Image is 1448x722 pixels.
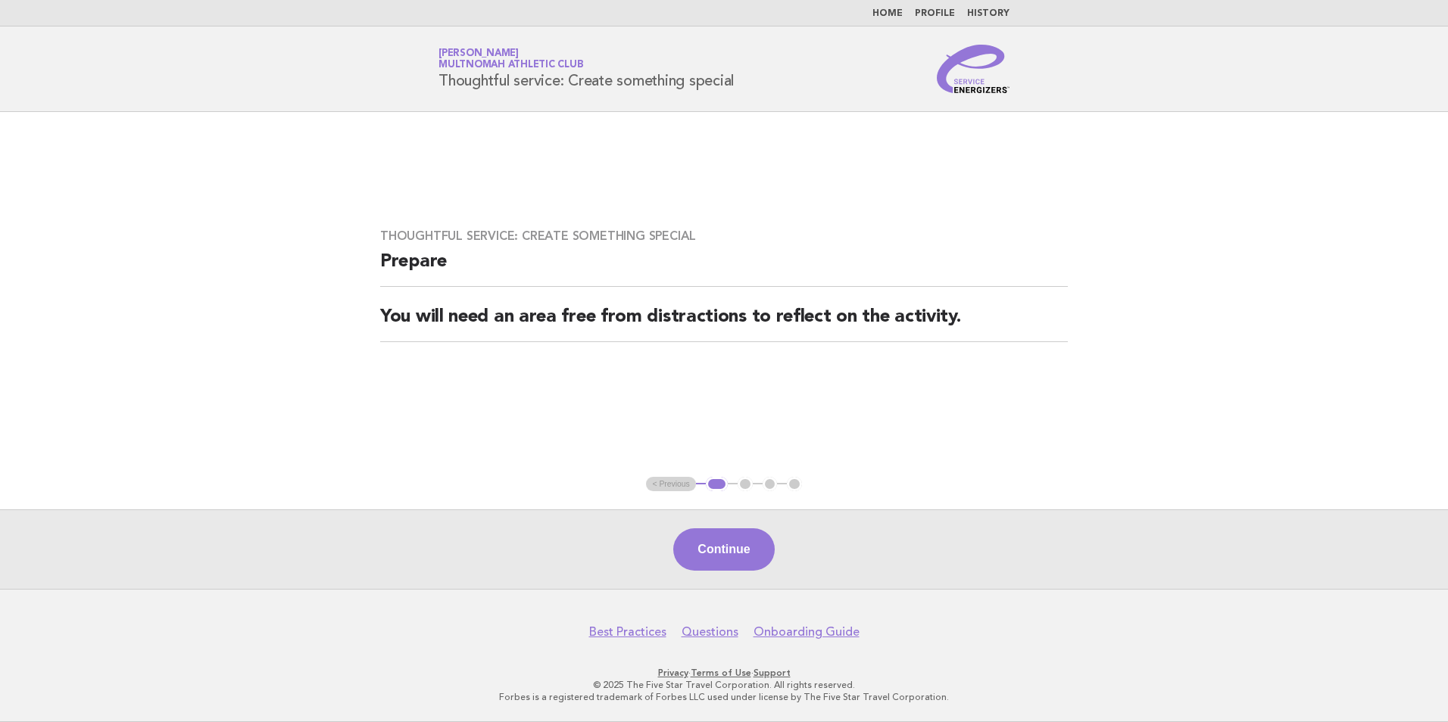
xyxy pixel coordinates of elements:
[380,305,1068,342] h2: You will need an area free from distractions to reflect on the activity.
[967,9,1010,18] a: History
[691,668,751,678] a: Terms of Use
[915,9,955,18] a: Profile
[937,45,1010,93] img: Service Energizers
[754,668,791,678] a: Support
[438,61,583,70] span: Multnomah Athletic Club
[261,679,1187,691] p: © 2025 The Five Star Travel Corporation. All rights reserved.
[438,49,734,89] h1: Thoughtful service: Create something special
[438,48,583,70] a: [PERSON_NAME]Multnomah Athletic Club
[682,624,738,640] a: Questions
[754,624,860,640] a: Onboarding Guide
[658,668,688,678] a: Privacy
[380,250,1068,287] h2: Prepare
[872,9,903,18] a: Home
[380,229,1068,244] h3: Thoughtful service: Create something special
[673,528,774,571] button: Continue
[261,667,1187,679] p: · ·
[261,691,1187,703] p: Forbes is a registered trademark of Forbes LLC used under license by The Five Star Travel Corpora...
[706,477,728,492] button: 1
[589,624,666,640] a: Best Practices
